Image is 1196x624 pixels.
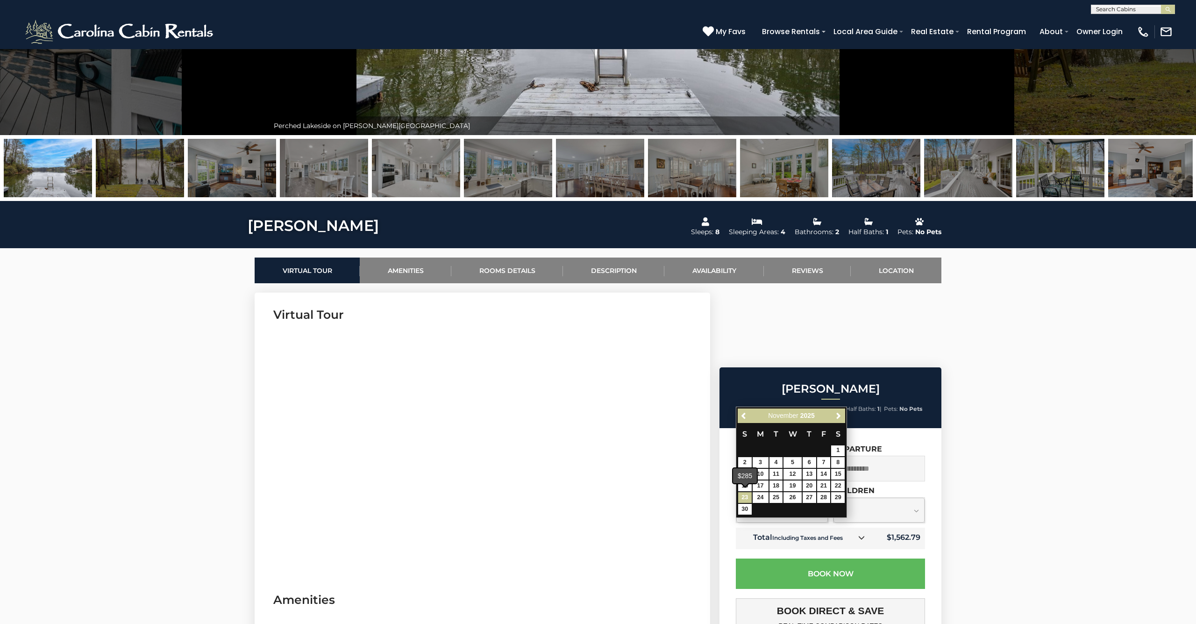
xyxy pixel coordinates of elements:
div: Perched Lakeside on [PERSON_NAME][GEOGRAPHIC_DATA] [269,116,927,135]
a: 24 [753,492,769,503]
li: | [846,403,882,415]
span: Half Baths: [846,405,876,412]
span: Previous [740,412,748,419]
td: Total [736,528,872,549]
strong: No Pets [899,405,922,412]
img: 166275252 [924,139,1012,197]
a: Next [833,410,844,422]
span: My Favs [716,26,746,37]
a: 1 [831,445,845,456]
a: Virtual Tour [255,258,360,283]
div: $285 [733,468,757,483]
a: About [1035,23,1068,40]
h3: Virtual Tour [273,307,691,323]
a: 17 [753,481,769,491]
strong: 1 [877,405,880,412]
a: 22 [831,481,845,491]
a: Location [851,258,941,283]
img: 166275233 [372,139,460,197]
label: Children [833,486,875,495]
li: | [739,403,765,415]
td: $1,562.79 [872,528,925,549]
span: Next [835,412,842,419]
img: 166275251 [832,139,920,197]
span: Sunday [742,430,747,438]
a: 14 [817,469,831,480]
a: My Favs [703,26,748,38]
img: 166275235 [648,139,736,197]
span: Sleeps: [739,405,758,412]
a: Real Estate [906,23,958,40]
a: 27 [803,492,816,503]
span: Sleeping Areas: [767,405,810,412]
a: 16 [738,481,752,491]
a: Previous [739,410,750,422]
a: 26 [783,492,801,503]
strong: 8 [759,405,763,412]
img: 166275254 [1016,139,1104,197]
span: November [768,412,798,419]
a: 18 [769,481,783,491]
a: Rooms Details [451,258,563,283]
a: 6 [803,457,816,468]
h2: [PERSON_NAME] [722,383,939,395]
a: 30 [738,504,752,515]
img: mail-regular-white.png [1160,25,1173,38]
a: 11 [769,469,783,480]
a: Availability [664,258,764,283]
h3: Amenities [273,592,691,608]
span: Wednesday [789,430,797,438]
span: Monday [757,430,764,438]
li: | [767,403,817,415]
img: 166275236 [556,139,644,197]
img: 166275263 [96,139,184,197]
a: Owner Login [1072,23,1127,40]
a: 12 [783,469,801,480]
span: Pets: [884,405,898,412]
a: 5 [783,457,801,468]
a: Description [563,258,664,283]
label: Departure [833,445,882,453]
img: 166275229 [740,139,828,197]
small: Including Taxes and Fees [772,534,843,541]
a: Rental Program [962,23,1031,40]
a: 13 [803,469,816,480]
a: 3 [753,457,769,468]
a: 29 [831,492,845,503]
a: 20 [803,481,816,491]
li: | [819,403,843,415]
button: Book Now [736,559,925,589]
span: Baths: [819,405,837,412]
img: White-1-2.png [23,18,217,46]
h3: BOOK DIRECT & SAVE [743,605,918,617]
a: 28 [817,492,831,503]
img: 166275269 [4,139,92,197]
a: 15 [831,469,845,480]
a: 2 [738,457,752,468]
a: 19 [783,481,801,491]
a: Amenities [360,258,451,283]
a: 21 [817,481,831,491]
strong: 4 [811,405,815,412]
a: Browse Rentals [757,23,825,40]
img: phone-regular-white.png [1137,25,1150,38]
a: 8 [831,457,845,468]
a: 4 [769,457,783,468]
img: 166275234 [464,139,552,197]
img: 166275232 [280,139,368,197]
strong: 2 [838,405,841,412]
a: 23 [738,492,752,503]
a: Reviews [764,258,851,283]
img: 166275230 [188,139,276,197]
span: Thursday [807,430,812,438]
a: Local Area Guide [829,23,902,40]
span: Tuesday [774,430,778,438]
a: 7 [817,457,831,468]
span: Friday [821,430,826,438]
span: 2025 [800,412,815,419]
span: Saturday [836,430,840,438]
a: 25 [769,492,783,503]
a: 10 [753,469,769,480]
